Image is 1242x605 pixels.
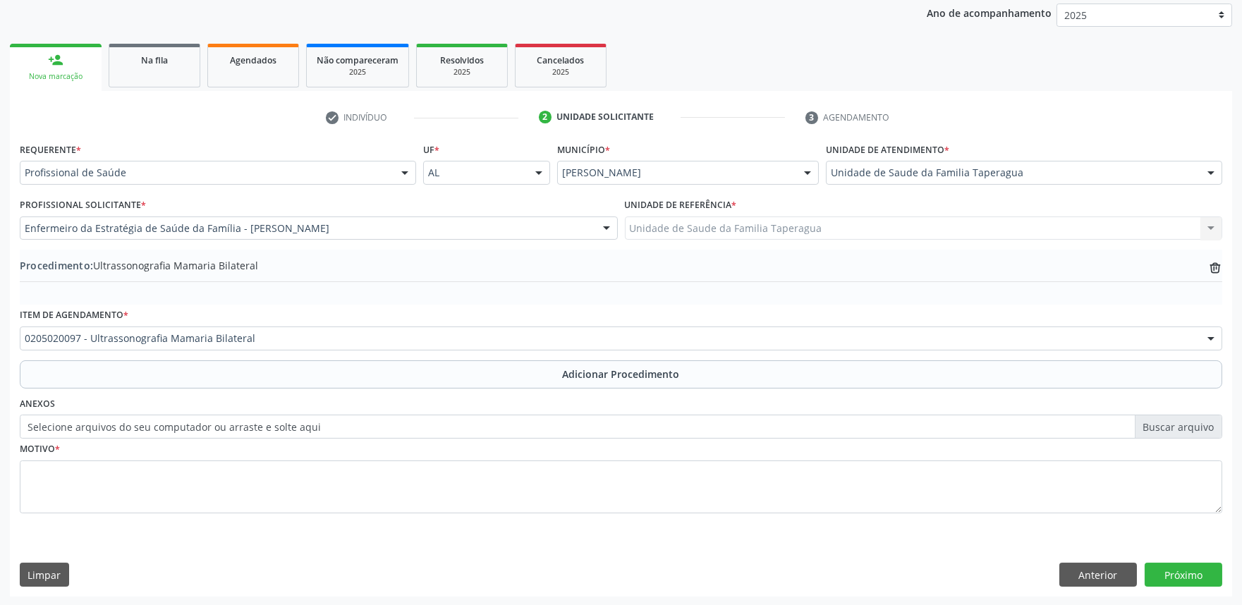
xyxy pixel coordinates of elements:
[440,54,484,66] span: Resolvidos
[20,195,146,216] label: Profissional Solicitante
[20,139,81,161] label: Requerente
[428,166,522,180] span: AL
[563,367,680,381] span: Adicionar Procedimento
[539,111,552,123] div: 2
[20,360,1222,389] button: Adicionar Procedimento
[556,111,654,123] div: Unidade solicitante
[826,139,949,161] label: Unidade de atendimento
[20,563,69,587] button: Limpar
[1059,563,1137,587] button: Anterior
[423,139,439,161] label: UF
[317,67,398,78] div: 2025
[427,67,497,78] div: 2025
[141,54,168,66] span: Na fila
[20,305,128,326] label: Item de agendamento
[927,4,1052,21] p: Ano de acompanhamento
[537,54,585,66] span: Cancelados
[25,331,1193,346] span: 0205020097 - Ultrassonografia Mamaria Bilateral
[20,259,93,272] span: Procedimento:
[230,54,276,66] span: Agendados
[557,139,610,161] label: Município
[317,54,398,66] span: Não compareceram
[20,393,55,415] label: Anexos
[831,166,1193,180] span: Unidade de Saude da Familia Taperagua
[625,195,737,216] label: Unidade de referência
[25,166,387,180] span: Profissional de Saúde
[20,258,258,273] span: Ultrassonografia Mamaria Bilateral
[562,166,790,180] span: [PERSON_NAME]
[20,71,92,82] div: Nova marcação
[1145,563,1222,587] button: Próximo
[525,67,596,78] div: 2025
[20,439,60,460] label: Motivo
[48,52,63,68] div: person_add
[25,221,589,236] span: Enfermeiro da Estratégia de Saúde da Família - [PERSON_NAME]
